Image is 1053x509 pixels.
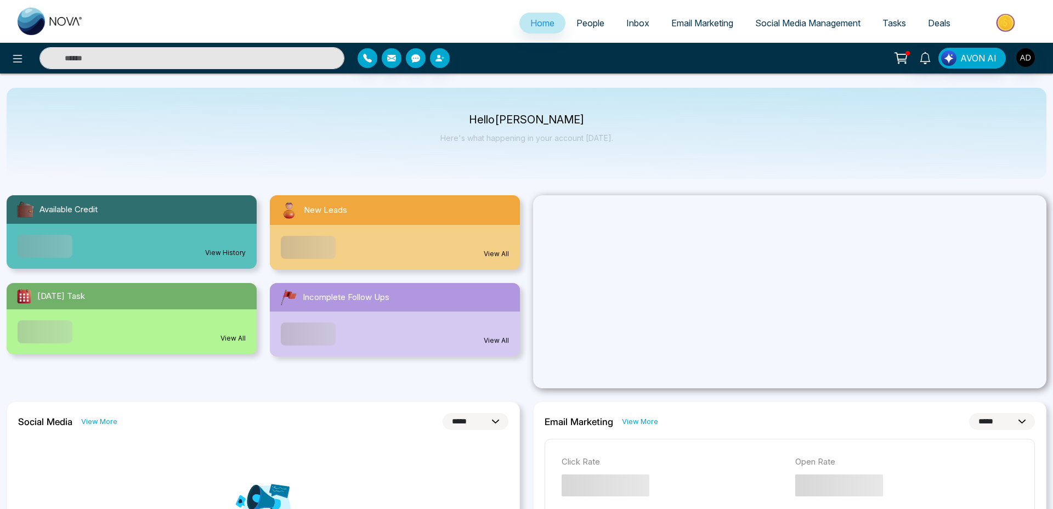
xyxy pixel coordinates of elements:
[440,115,613,125] p: Hello [PERSON_NAME]
[1016,48,1035,67] img: User Avatar
[279,287,298,307] img: followUps.svg
[671,18,733,29] span: Email Marketing
[440,133,613,143] p: Here's what happening in your account [DATE].
[622,416,658,427] a: View More
[928,18,950,29] span: Deals
[18,8,83,35] img: Nova CRM Logo
[304,204,347,217] span: New Leads
[660,13,744,33] a: Email Marketing
[615,13,660,33] a: Inbox
[938,48,1006,69] button: AVON AI
[18,416,72,427] h2: Social Media
[967,10,1046,35] img: Market-place.gif
[530,18,554,29] span: Home
[205,248,246,258] a: View History
[941,50,956,66] img: Lead Flow
[303,291,389,304] span: Incomplete Follow Ups
[795,456,1018,468] p: Open Rate
[263,195,526,270] a: New LeadsView All
[744,13,871,33] a: Social Media Management
[484,336,509,346] a: View All
[484,249,509,259] a: View All
[755,18,860,29] span: Social Media Management
[871,13,917,33] a: Tasks
[263,283,526,357] a: Incomplete Follow UpsView All
[279,200,299,220] img: newLeads.svg
[917,13,961,33] a: Deals
[882,18,906,29] span: Tasks
[545,416,613,427] h2: Email Marketing
[220,333,246,343] a: View All
[15,200,35,219] img: availableCredit.svg
[960,52,997,65] span: AVON AI
[39,203,98,216] span: Available Credit
[81,416,117,427] a: View More
[565,13,615,33] a: People
[576,18,604,29] span: People
[626,18,649,29] span: Inbox
[37,290,85,303] span: [DATE] Task
[562,456,784,468] p: Click Rate
[519,13,565,33] a: Home
[15,287,33,305] img: todayTask.svg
